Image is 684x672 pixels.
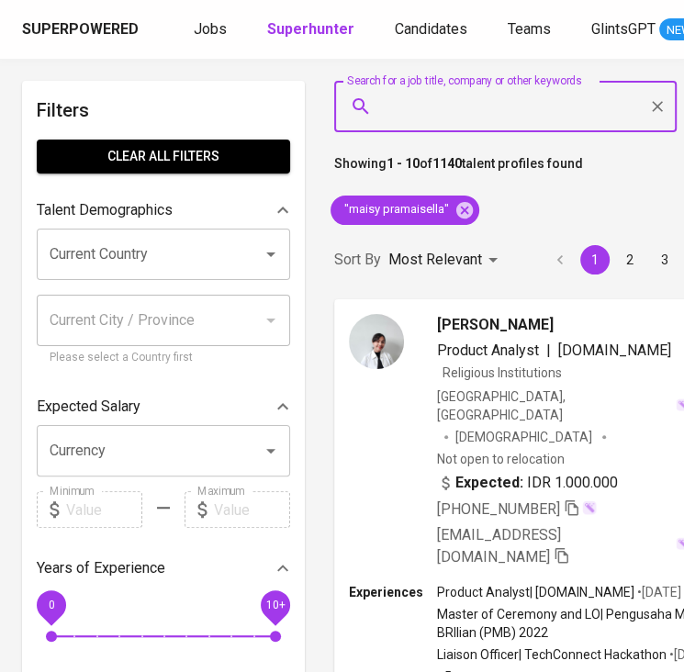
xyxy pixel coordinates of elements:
span: [DOMAIN_NAME] [558,342,671,359]
span: [DEMOGRAPHIC_DATA] [455,428,595,446]
p: Showing of talent profiles found [334,154,583,188]
div: Talent Demographics [37,192,290,229]
p: Experiences [349,583,437,601]
button: Open [258,241,284,267]
button: page 1 [580,245,610,274]
span: Teams [508,20,551,38]
div: Years of Experience [37,550,290,587]
b: 1 - 10 [387,156,420,171]
img: magic_wand.svg [582,500,597,515]
button: Clear [645,94,670,119]
a: Jobs [194,18,230,41]
a: Teams [508,18,555,41]
div: Most Relevant [388,243,504,277]
input: Value [214,491,290,528]
div: Superpowered [22,19,139,40]
span: Candidates [395,20,467,38]
button: Go to page 2 [615,245,645,274]
span: [EMAIL_ADDRESS][DOMAIN_NAME] [437,526,561,566]
a: Superpowered [22,19,142,40]
p: Not open to relocation [437,450,565,468]
button: Go to page 3 [650,245,679,274]
span: "maisy pramaisella" [331,201,460,218]
p: Please select a Country first [50,349,277,367]
div: "maisy pramaisella" [331,196,479,225]
input: Value [66,491,142,528]
div: Expected Salary [37,388,290,425]
h6: Filters [37,95,290,125]
span: Product Analyst [437,342,539,359]
span: [PHONE_NUMBER] [437,500,560,518]
span: 10+ [265,599,285,611]
p: Liaison Officer | TechConnect Hackathon [437,645,667,664]
img: 62667c9bf20e2ce945d37bb8b9525be4.jpg [349,314,404,369]
span: Religious Institutions [443,365,562,380]
div: IDR 1.000.000 [437,472,618,494]
span: [PERSON_NAME] [437,314,554,336]
b: 1140 [432,156,462,171]
span: | [546,340,551,362]
span: Jobs [194,20,227,38]
p: Sort By [334,249,381,271]
a: Superhunter [267,18,358,41]
button: Clear All filters [37,140,290,174]
p: Talent Demographics [37,199,173,221]
span: 0 [48,599,54,611]
span: GlintsGPT [591,20,656,38]
b: Superhunter [267,20,354,38]
p: Years of Experience [37,557,165,579]
p: Expected Salary [37,396,140,418]
p: Most Relevant [388,249,482,271]
a: Candidates [395,18,471,41]
p: Product Analyst | [DOMAIN_NAME] [437,583,634,601]
b: Expected: [455,472,523,494]
span: Clear All filters [51,145,275,168]
button: Open [258,438,284,464]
